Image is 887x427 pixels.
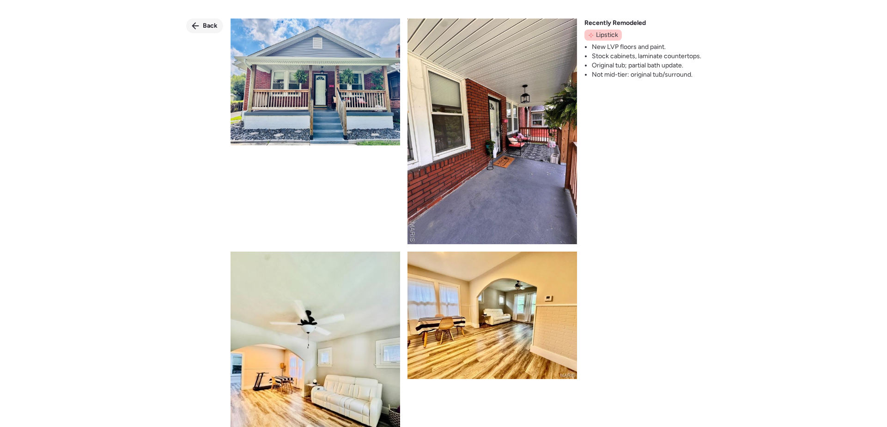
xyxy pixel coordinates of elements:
img: product [407,252,577,379]
li: Original tub; partial bath update. [592,61,701,70]
img: product [231,18,400,145]
li: Not mid-tier: original tub/surround. [592,70,701,79]
li: New LVP floors and paint. [592,42,701,52]
span: Recently Remodeled [584,18,646,28]
span: Lipstick [596,30,618,40]
img: product [407,18,577,244]
li: Stock cabinets, laminate countertops. [592,52,701,61]
span: Back [203,21,218,30]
